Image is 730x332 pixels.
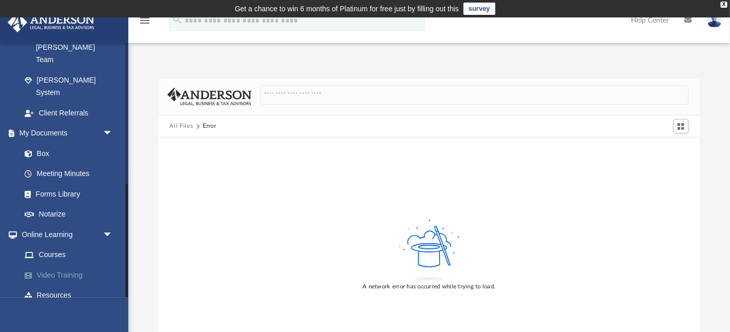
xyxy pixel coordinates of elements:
[260,85,688,105] input: Search files and folders
[14,285,128,306] a: Resources
[14,70,123,103] a: [PERSON_NAME] System
[14,204,123,225] a: Notarize
[721,2,727,8] div: close
[169,122,193,131] button: All Files
[707,13,722,28] img: User Pic
[14,265,128,285] a: Video Training
[14,25,118,70] a: My [PERSON_NAME] Team
[139,14,151,27] i: menu
[103,224,123,245] span: arrow_drop_down
[203,122,216,131] div: Error
[14,184,118,204] a: Forms Library
[235,3,459,15] div: Get a chance to win 6 months of Platinum for free just by filling out this
[14,164,123,184] a: Meeting Minutes
[14,245,128,265] a: Courses
[362,282,495,291] div: A network error has occurred while trying to load.
[7,123,123,144] a: My Documentsarrow_drop_down
[464,3,495,15] a: survey
[7,224,128,245] a: Online Learningarrow_drop_down
[14,103,123,123] a: Client Referrals
[5,12,98,32] img: Anderson Advisors Platinum Portal
[139,19,151,27] a: menu
[171,14,183,25] i: search
[14,143,118,164] a: Box
[103,123,123,144] span: arrow_drop_down
[674,119,689,133] button: Switch to Grid View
